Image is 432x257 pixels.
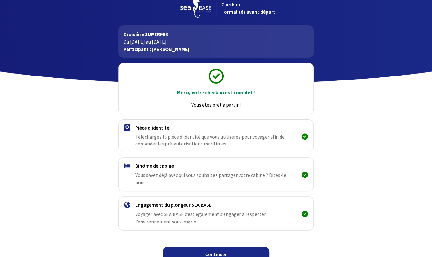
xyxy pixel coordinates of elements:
[124,124,130,131] img: passport.svg
[135,211,266,225] span: Voyager avec SEA BASE c’est également s’engager à respecter l’environnement sous-marin.
[135,163,297,169] h4: Binôme de cabine
[123,38,309,45] p: Du [DATE] au [DATE]
[124,89,308,96] p: Merci, votre check-in est complet !
[124,101,308,108] p: Vous êtes prêt à partir !
[221,1,275,15] span: Check-in Formalités avant départ
[135,125,297,131] h4: Pièce d'identité
[135,133,289,147] span: Téléchargez la pièce d'identité que vous utiliserez pour voyager afin de demander les pré-autoris...
[135,202,297,208] h4: Engagement du plongeur SEA BASE
[123,30,309,38] p: Croisière SUPERMIX
[123,45,309,53] p: Participant : [PERSON_NAME]
[124,202,130,208] img: engagement.svg
[124,163,130,168] img: binome.svg
[135,172,286,186] span: Vous savez déjà avec qui vous souhaitez partager votre cabine ? Dites-le nous !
